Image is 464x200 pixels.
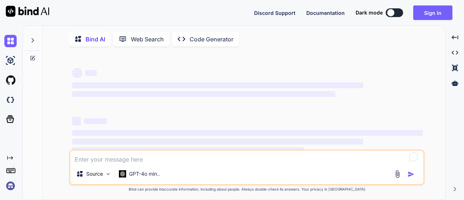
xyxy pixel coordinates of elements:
[131,35,164,44] p: Web Search
[393,170,402,178] img: attachment
[69,187,424,192] p: Bind can provide inaccurate information, including about people. Always double-check its answers....
[4,94,17,106] img: darkCloudIdeIcon
[190,35,233,44] p: Code Generator
[70,151,423,164] textarea: To enrich screen reader interactions, please activate Accessibility in Grammarly extension settings
[72,117,81,126] span: ‌
[407,171,415,178] img: icon
[72,130,423,136] span: ‌
[306,10,345,16] span: Documentation
[4,54,17,67] img: ai-studio
[6,6,49,17] img: Bind AI
[4,35,17,47] img: chat
[86,170,103,177] p: Source
[254,9,295,17] button: Discord Support
[413,5,452,20] button: Sign in
[129,170,160,177] p: GPT-4o min..
[72,139,363,144] span: ‌
[85,70,97,76] span: ‌
[86,35,105,44] p: Bind AI
[84,118,107,124] span: ‌
[356,9,383,16] span: Dark mode
[72,147,304,153] span: ‌
[306,9,345,17] button: Documentation
[72,82,363,88] span: ‌
[72,68,82,78] span: ‌
[119,170,126,177] img: GPT-4o mini
[254,10,295,16] span: Discord Support
[4,180,17,192] img: signin
[72,91,335,97] span: ‌
[4,74,17,86] img: githubLight
[105,171,111,177] img: Pick Models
